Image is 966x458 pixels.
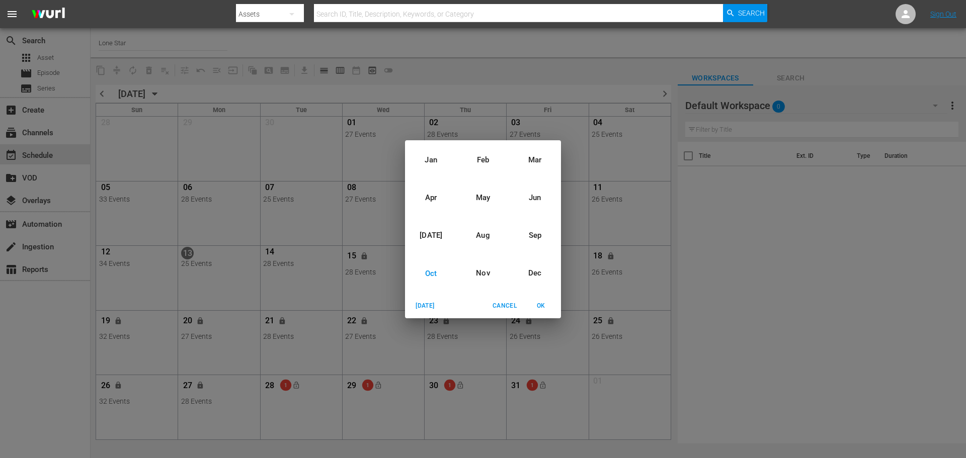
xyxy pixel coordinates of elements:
button: OK [525,298,557,314]
div: Oct [405,254,457,292]
div: Jan [405,141,457,179]
div: Aug [457,217,509,254]
div: Nov [457,254,509,292]
button: [DATE] [409,298,441,314]
a: Sign Out [930,10,956,18]
img: ans4CAIJ8jUAAAAAAAAAAAAAAAAAAAAAAAAgQb4GAAAAAAAAAAAAAAAAAAAAAAAAJMjXAAAAAAAAAAAAAAAAAAAAAAAAgAT5G... [24,3,72,26]
span: Cancel [493,301,517,311]
div: Feb [457,141,509,179]
div: Sep [509,217,561,254]
div: Apr [405,179,457,217]
div: May [457,179,509,217]
span: menu [6,8,18,20]
div: Mar [509,141,561,179]
span: Search [738,4,765,22]
span: [DATE] [413,301,437,311]
div: Jun [509,179,561,217]
button: Cancel [489,298,521,314]
div: [DATE] [405,217,457,254]
span: OK [529,301,553,311]
div: Dec [509,254,561,292]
